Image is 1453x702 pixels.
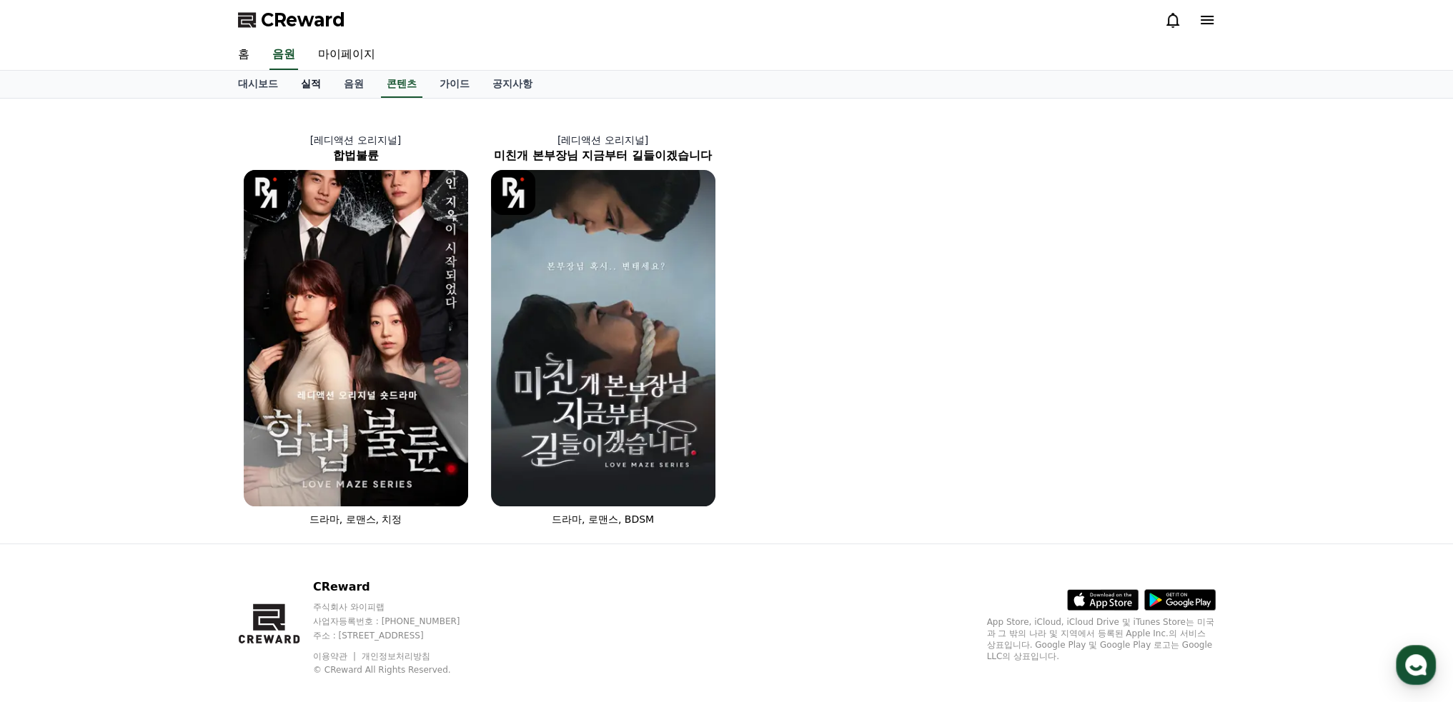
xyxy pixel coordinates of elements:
p: App Store, iCloud, iCloud Drive 및 iTunes Store는 미국과 그 밖의 나라 및 지역에서 등록된 Apple Inc.의 서비스 상표입니다. Goo... [987,616,1216,662]
img: 합법불륜 [244,170,468,506]
img: [object Object] Logo [244,170,289,215]
p: CReward [313,578,487,596]
h2: 미친개 본부장님 지금부터 길들이겠습니다 [480,147,727,164]
p: [레디액션 오리지널] [480,133,727,147]
a: 홈 [227,40,261,70]
span: CReward [261,9,345,31]
a: [레디액션 오리지널] 합법불륜 합법불륜 [object Object] Logo 드라마, 로맨스, 치정 [232,121,480,538]
a: 이용약관 [313,651,358,661]
a: 공지사항 [481,71,544,98]
a: 마이페이지 [307,40,387,70]
p: 주소 : [STREET_ADDRESS] [313,630,487,641]
a: 대화 [94,453,184,488]
a: 개인정보처리방침 [362,651,430,661]
a: 음원 [332,71,375,98]
h2: 합법불륜 [232,147,480,164]
a: 콘텐츠 [381,71,422,98]
a: 설정 [184,453,274,488]
img: 미친개 본부장님 지금부터 길들이겠습니다 [491,170,715,506]
p: [레디액션 오리지널] [232,133,480,147]
a: 음원 [269,40,298,70]
p: 주식회사 와이피랩 [313,601,487,613]
a: 대시보드 [227,71,289,98]
p: 사업자등록번호 : [PHONE_NUMBER] [313,616,487,627]
a: 실적 [289,71,332,98]
span: 드라마, 로맨스, BDSM [552,513,654,525]
span: 대화 [131,475,148,486]
a: [레디액션 오리지널] 미친개 본부장님 지금부터 길들이겠습니다 미친개 본부장님 지금부터 길들이겠습니다 [object Object] Logo 드라마, 로맨스, BDSM [480,121,727,538]
a: CReward [238,9,345,31]
p: © CReward All Rights Reserved. [313,664,487,676]
span: 홈 [45,474,54,486]
img: [object Object] Logo [491,170,536,215]
a: 가이드 [428,71,481,98]
a: 홈 [4,453,94,488]
span: 드라마, 로맨스, 치정 [309,513,402,525]
span: 설정 [221,474,238,486]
